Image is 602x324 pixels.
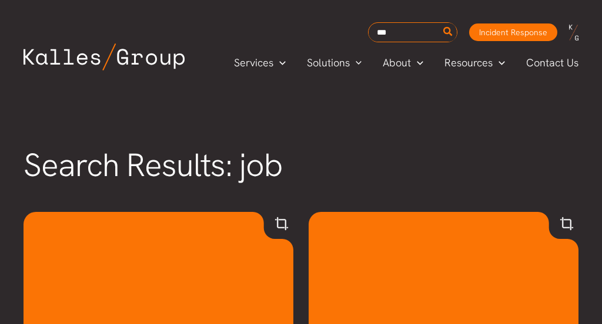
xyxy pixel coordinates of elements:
span: Solutions [307,54,350,72]
span: Search Results: job [24,144,283,186]
span: Menu Toggle [411,54,423,72]
span: Resources [444,54,493,72]
a: SolutionsMenu Toggle [296,54,373,72]
nav: Primary Site Navigation [223,53,590,72]
a: ServicesMenu Toggle [223,54,296,72]
span: About [383,54,411,72]
a: Contact Us [516,54,590,72]
span: Menu Toggle [493,54,505,72]
img: Kalles Group [24,43,185,70]
a: AboutMenu Toggle [372,54,434,72]
span: Menu Toggle [350,54,362,72]
span: Services [234,54,273,72]
span: Contact Us [526,54,578,72]
button: Search [441,23,456,42]
span: Menu Toggle [273,54,286,72]
a: ResourcesMenu Toggle [434,54,516,72]
a: Incident Response [469,23,557,41]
